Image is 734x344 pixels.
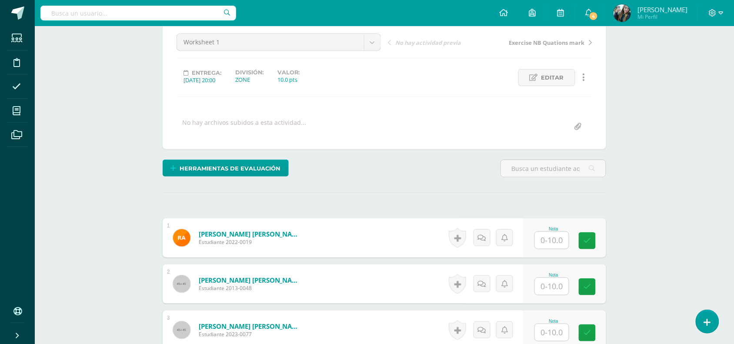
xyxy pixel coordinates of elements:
input: 0-10.0 [535,232,569,249]
div: 10.0 pts [277,76,300,83]
img: caa9a689ba1ab410cf02b8508147e2a0.png [173,229,190,247]
span: Estudiante 2013-0048 [199,284,303,292]
span: Estudiante 2023-0077 [199,331,303,338]
input: 0-10.0 [535,278,569,295]
span: [PERSON_NAME] [637,5,687,14]
span: Entrega: [192,70,221,76]
label: División: [235,69,264,76]
span: Estudiante 2022-0019 [199,238,303,246]
a: [PERSON_NAME] [PERSON_NAME] [199,230,303,238]
input: 0-10.0 [535,324,569,341]
img: ab28650470f0b57cd31dd7e6cf45ec32.png [614,4,631,22]
a: Worksheet 1 [177,34,380,50]
span: Mi Perfil [637,13,687,20]
span: Herramientas de evaluación [180,160,281,177]
div: Nota [534,227,573,231]
span: 4 [589,11,598,21]
span: Worksheet 1 [183,34,357,50]
span: No hay actividad previa [395,39,461,47]
a: Exercise NB Quations mark [490,38,592,47]
a: [PERSON_NAME] [PERSON_NAME] [199,276,303,284]
span: Exercise NB Quations mark [509,39,585,47]
div: [DATE] 20:00 [183,76,221,84]
div: ZONE [235,76,264,83]
a: [PERSON_NAME] [PERSON_NAME] [199,322,303,331]
div: Nota [534,273,573,277]
a: Herramientas de evaluación [163,160,289,177]
input: Busca un usuario... [40,6,236,20]
div: No hay archivos subidos a esta actividad... [182,118,306,135]
div: Nota [534,319,573,324]
span: Editar [541,70,564,86]
img: 45x45 [173,321,190,339]
img: 45x45 [173,275,190,293]
input: Busca un estudiante aquí... [501,160,606,177]
label: Valor: [277,69,300,76]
